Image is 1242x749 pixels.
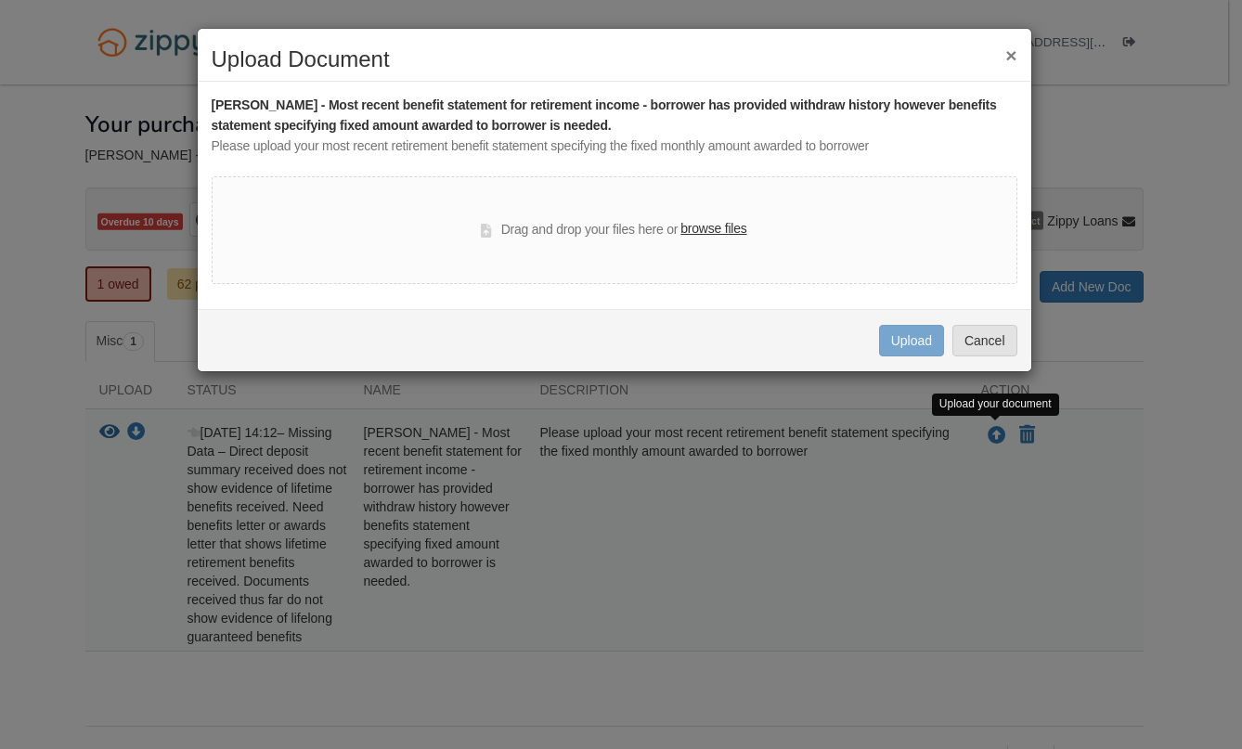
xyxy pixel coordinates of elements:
[879,325,944,356] button: Upload
[481,219,746,241] div: Drag and drop your files here or
[932,394,1059,415] div: Upload your document
[952,325,1017,356] button: Cancel
[1005,45,1016,65] button: ×
[212,47,1017,71] h2: Upload Document
[212,136,1017,157] div: Please upload your most recent retirement benefit statement specifying the fixed monthly amount a...
[680,219,746,239] label: browse files
[212,96,1017,136] div: [PERSON_NAME] - Most recent benefit statement for retirement income - borrower has provided withd...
